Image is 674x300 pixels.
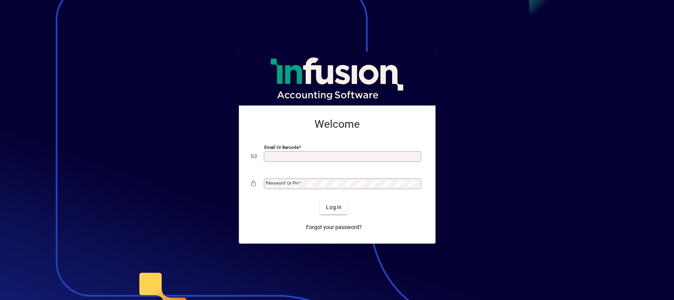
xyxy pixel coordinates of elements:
mat-label: Email or Barcode [264,144,299,150]
button: Login [320,201,348,214]
span: Forgot your password? [306,223,362,231]
span: Login [326,203,342,211]
h2: Welcome [251,118,423,131]
a: Forgot your password? [303,221,365,234]
mat-label: Password or Pin [266,180,299,186]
